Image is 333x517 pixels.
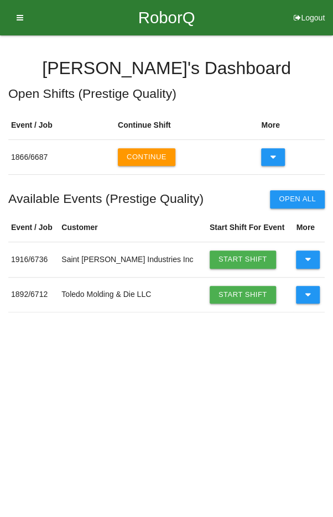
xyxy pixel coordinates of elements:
th: More [293,213,325,242]
th: Event / Job [8,213,59,242]
a: Start Shift [210,250,276,268]
h4: [PERSON_NAME] 's Dashboard [8,59,325,78]
td: 1866 / 6687 [8,140,115,175]
th: Start Shift For Event [207,213,294,242]
h5: Open Shifts ( Prestige Quality ) [8,87,325,101]
td: 1892 / 6712 [8,277,59,312]
th: Event / Job [8,111,115,140]
td: Saint [PERSON_NAME] Industries Inc [59,242,206,277]
td: Toledo Molding & Die LLC [59,277,206,312]
button: Open All [270,190,325,208]
h5: Available Events ( Prestige Quality ) [8,192,204,206]
td: 1916 / 6736 [8,242,59,277]
th: More [258,111,325,140]
a: Start Shift [210,286,276,304]
button: Continue [118,148,175,166]
th: Customer [59,213,206,242]
th: Continue Shift [115,111,258,140]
